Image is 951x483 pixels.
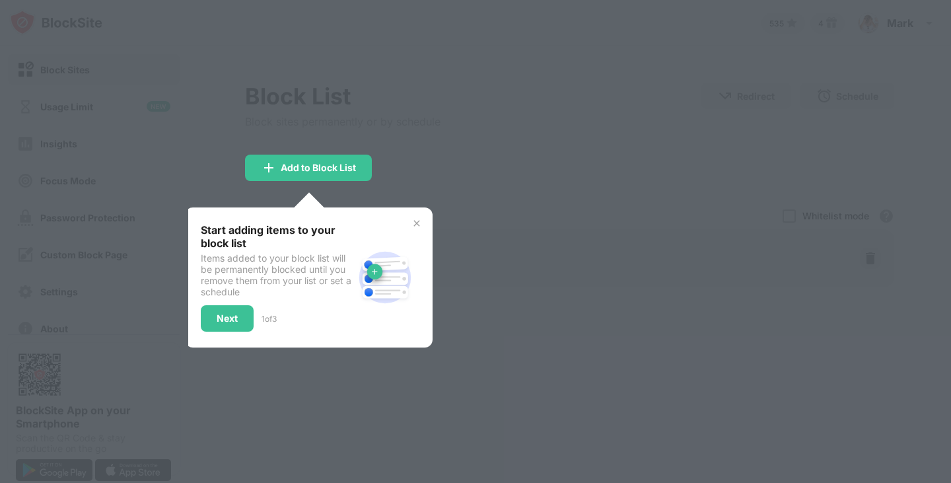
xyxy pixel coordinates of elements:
[201,252,353,297] div: Items added to your block list will be permanently blocked until you remove them from your list o...
[217,313,238,324] div: Next
[201,223,353,250] div: Start adding items to your block list
[262,314,277,324] div: 1 of 3
[353,246,417,309] img: block-site.svg
[281,163,356,173] div: Add to Block List
[411,218,422,229] img: x-button.svg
